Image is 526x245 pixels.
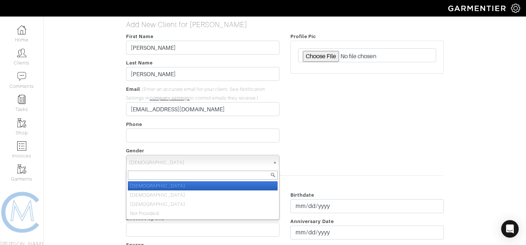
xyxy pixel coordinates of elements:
span: First Name [126,34,154,39]
img: gear-icon-white-bd11855cb880d31180b6d7d6211b90ccbf57a29d726f0c71d8c61bd08dd39cc2.png [511,4,520,13]
li: [DEMOGRAPHIC_DATA] [128,181,278,190]
img: dashboard-icon-dbcd8f5a0b271acd01030246c82b418ddd0df26cd7fceb0bd07c9910d44c42f6.png [17,25,26,34]
img: comment-icon-a0a6a9ef722e966f86d9cbdc48e553b5cf19dbc54f86b18d962a5391bc8f6eb6.png [17,72,26,81]
img: garments-icon-b7da505a4dc4fd61783c78ac3ca0ef83fa9d6f193b1c9dc38574b1d14d53ca28.png [17,164,26,174]
li: [DEMOGRAPHIC_DATA] [128,190,278,200]
span: Gender [126,148,144,153]
li: [DEMOGRAPHIC_DATA] [128,200,278,209]
span: Phone [126,122,142,127]
span: Anniversary Date [290,219,334,224]
span: Birthdate [290,192,314,198]
span: (Enter an accurate email for your client. See Notification Settings in to control emails they rec... [126,87,265,101]
h5: Add New Client for [PERSON_NAME] [126,20,444,29]
span: Last Name [126,60,153,66]
img: garmentier-logo-header-white-b43fb05a5012e4ada735d5af1a66efaba907eab6374d6393d1fbf88cb4ef424d.png [445,2,511,15]
div: Open Intercom Messenger [501,220,519,238]
li: Not Provided [128,209,278,218]
span: [DEMOGRAPHIC_DATA] [129,155,270,170]
span: Profile Pic [290,34,316,39]
img: clients-icon-6bae9207a08558b7cb47a8932f037763ab4055f8c8b6bfacd5dc20c3e0201464.png [17,48,26,57]
img: reminder-icon-8004d30b9f0a5d33ae49ab947aed9ed385cf756f9e5892f1edd6e32f2345188e.png [17,95,26,104]
span: Email [126,86,140,92]
img: orders-icon-0abe47150d42831381b5fb84f609e132dff9fe21cb692f30cb5eec754e2cba89.png [17,141,26,151]
img: garments-icon-b7da505a4dc4fd61783c78ac3ca0ef83fa9d6f193b1c9dc38574b1d14d53ca28.png [17,118,26,127]
a: company settings [150,96,190,101]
